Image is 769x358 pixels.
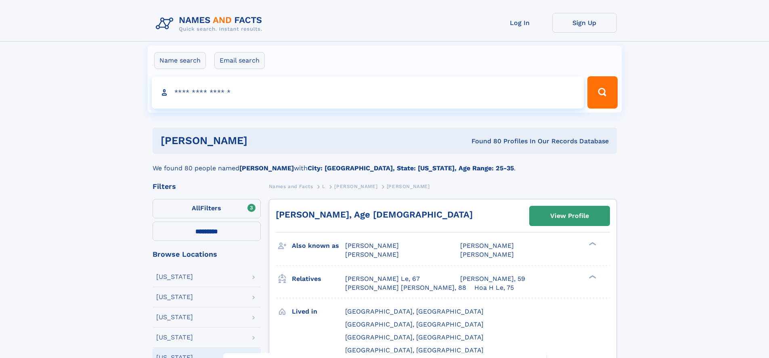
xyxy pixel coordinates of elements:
[359,137,609,146] div: Found 80 Profiles In Our Records Database
[460,274,525,283] a: [PERSON_NAME], 59
[345,242,399,249] span: [PERSON_NAME]
[161,136,360,146] h1: [PERSON_NAME]
[530,206,610,226] a: View Profile
[156,334,193,341] div: [US_STATE]
[334,181,377,191] a: [PERSON_NAME]
[345,320,484,328] span: [GEOGRAPHIC_DATA], [GEOGRAPHIC_DATA]
[156,314,193,320] div: [US_STATE]
[587,241,597,247] div: ❯
[153,183,261,190] div: Filters
[154,52,206,69] label: Name search
[292,239,345,253] h3: Also known as
[153,154,617,173] div: We found 80 people named with .
[322,181,325,191] a: L
[345,333,484,341] span: [GEOGRAPHIC_DATA], [GEOGRAPHIC_DATA]
[345,283,466,292] a: [PERSON_NAME] [PERSON_NAME], 88
[587,76,617,109] button: Search Button
[308,164,514,172] b: City: [GEOGRAPHIC_DATA], State: [US_STATE], Age Range: 25-35
[192,204,200,212] span: All
[156,274,193,280] div: [US_STATE]
[156,294,193,300] div: [US_STATE]
[387,184,430,189] span: [PERSON_NAME]
[292,305,345,318] h3: Lived in
[153,13,269,35] img: Logo Names and Facts
[552,13,617,33] a: Sign Up
[488,13,552,33] a: Log In
[239,164,294,172] b: [PERSON_NAME]
[345,346,484,354] span: [GEOGRAPHIC_DATA], [GEOGRAPHIC_DATA]
[345,251,399,258] span: [PERSON_NAME]
[550,207,589,225] div: View Profile
[460,242,514,249] span: [PERSON_NAME]
[292,272,345,286] h3: Relatives
[334,184,377,189] span: [PERSON_NAME]
[587,274,597,279] div: ❯
[460,251,514,258] span: [PERSON_NAME]
[153,199,261,218] label: Filters
[345,274,420,283] a: [PERSON_NAME] Le, 67
[269,181,313,191] a: Names and Facts
[276,209,473,220] a: [PERSON_NAME], Age [DEMOGRAPHIC_DATA]
[214,52,265,69] label: Email search
[474,283,514,292] a: Hoa H Le, 75
[153,251,261,258] div: Browse Locations
[152,76,584,109] input: search input
[322,184,325,189] span: L
[345,308,484,315] span: [GEOGRAPHIC_DATA], [GEOGRAPHIC_DATA]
